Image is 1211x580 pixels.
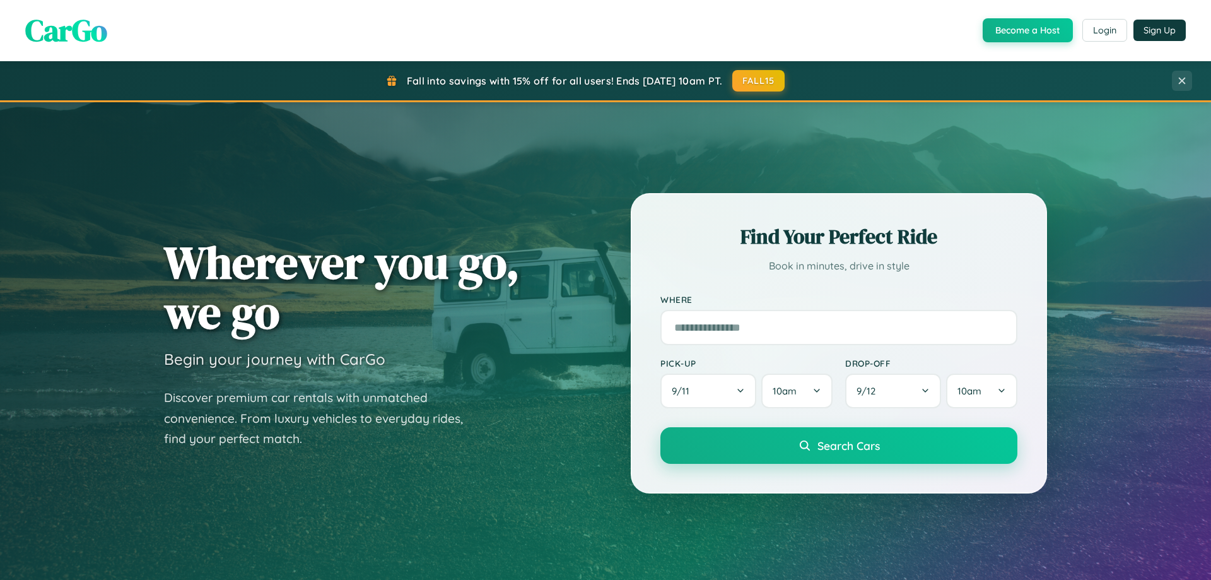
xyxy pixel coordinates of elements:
[672,385,696,397] span: 9 / 11
[773,385,797,397] span: 10am
[857,385,882,397] span: 9 / 12
[1082,19,1127,42] button: Login
[164,237,520,337] h1: Wherever you go, we go
[817,439,880,453] span: Search Cars
[946,374,1017,408] button: 10am
[983,18,1073,42] button: Become a Host
[660,358,833,369] label: Pick-up
[761,374,833,408] button: 10am
[845,374,941,408] button: 9/12
[164,350,385,369] h3: Begin your journey with CarGo
[1133,20,1186,41] button: Sign Up
[732,70,785,92] button: FALL15
[407,74,723,87] span: Fall into savings with 15% off for all users! Ends [DATE] 10am PT.
[845,358,1017,369] label: Drop-off
[660,374,756,408] button: 9/11
[25,9,107,51] span: CarGo
[660,223,1017,251] h2: Find Your Perfect Ride
[660,427,1017,464] button: Search Cars
[164,388,479,449] p: Discover premium car rentals with unmatched convenience. From luxury vehicles to everyday rides, ...
[660,294,1017,305] label: Where
[660,257,1017,275] p: Book in minutes, drive in style
[957,385,981,397] span: 10am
